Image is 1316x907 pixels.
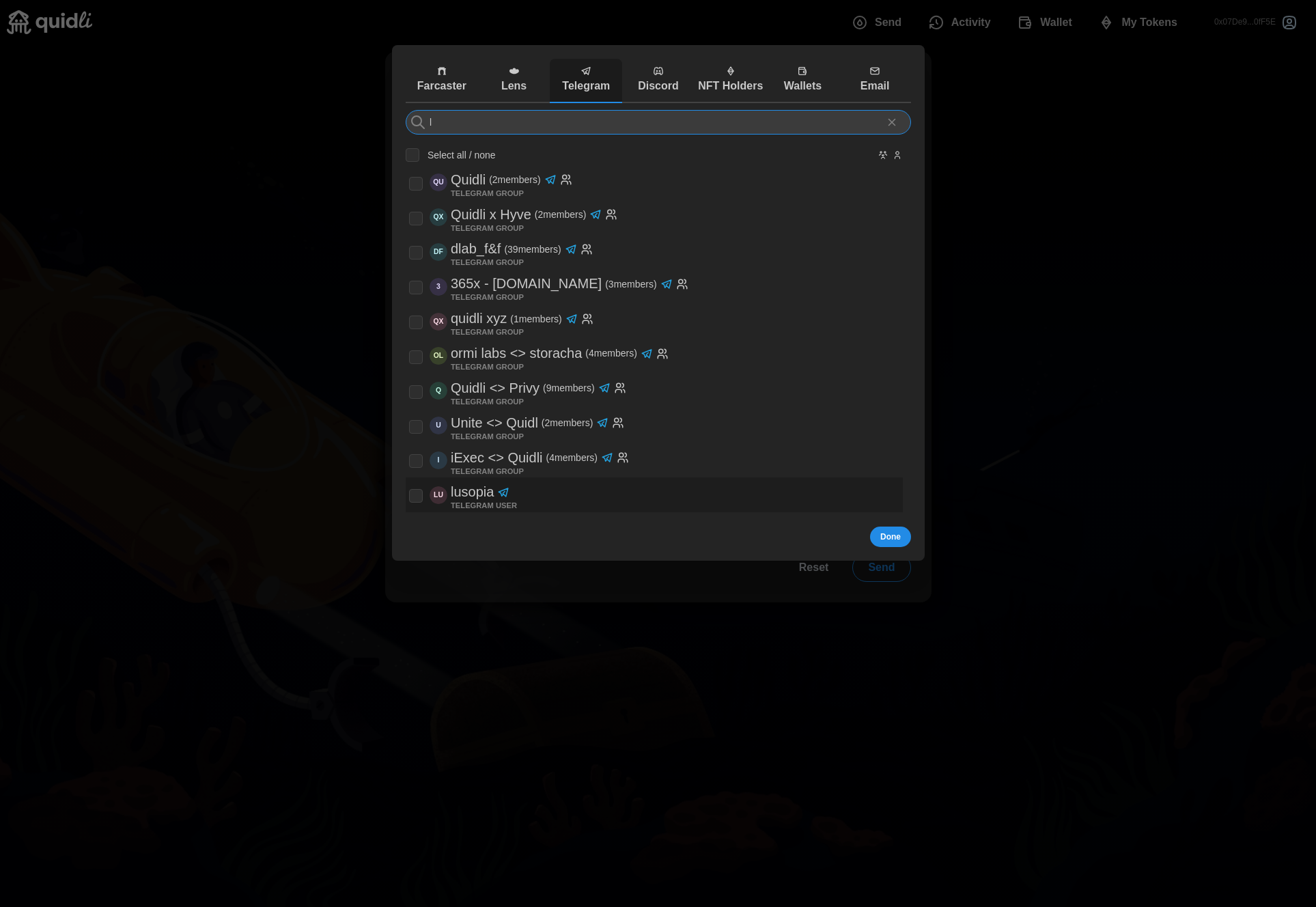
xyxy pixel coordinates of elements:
p: TELEGRAM GROUP [451,331,524,336]
span: iExec <> Quidli [430,451,447,469]
p: ( 4 members) [585,347,636,361]
button: Done [870,527,911,547]
span: Done [880,527,901,546]
span: ormi labs <> storacha [430,348,447,365]
p: Quidli <> Privy [451,377,540,400]
p: ( 3 members) [605,277,656,291]
p: TELEGRAM GROUP [451,226,524,232]
button: Hide Groups [878,150,888,161]
p: TELEGRAM GROUP [451,191,524,197]
span: Quidli x Hyve [430,208,447,226]
p: TELEGRAM USER [451,504,517,510]
p: Lens [481,78,546,95]
input: Group chats & contacts [406,110,911,135]
p: ( 9 members) [543,382,594,395]
p: TELEGRAM GROUP [451,261,524,266]
p: Email [842,78,908,95]
p: ( 2 members) [534,208,585,221]
span: dlab_f&f [430,243,447,261]
p: ( 2 members) [489,173,540,187]
span: lusopia [430,486,447,504]
button: Hide Users [892,150,903,161]
p: ( 39 members) [504,242,561,256]
p: dlab_f&f [451,238,501,261]
p: Farcaster [408,78,474,95]
p: ormi labs <> storacha [451,342,582,365]
span: quidli xyz [430,313,447,331]
label: Select all / none [419,148,496,162]
p: iExec <> Quidli [451,447,543,469]
p: quidli xyz [451,308,507,331]
p: ( 2 members) [541,416,592,430]
span: Quidli <> Privy [430,382,447,400]
p: Discord [626,78,691,95]
span: Quidli [430,174,447,192]
p: Quidli x Hyve [451,204,531,226]
p: TELEGRAM GROUP [451,400,524,405]
p: ( 4 members) [546,451,597,464]
p: lusopia [451,482,494,504]
span: 365x - Quid.li [430,278,447,296]
span: Unite <> Quidl [430,417,447,435]
p: TELEGRAM GROUP [451,296,524,301]
p: 365x - [DOMAIN_NAME] [451,273,602,296]
p: TELEGRAM GROUP [451,469,524,475]
p: TELEGRAM GROUP [451,365,524,370]
p: Unite <> Quidl [451,412,538,434]
p: ( 1 members) [510,312,561,326]
p: Wallets [770,78,835,95]
p: Telegram [553,78,619,95]
p: TELEGRAM GROUP [451,434,524,440]
p: Quidli [451,169,486,191]
p: NFT Holders [697,78,763,95]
